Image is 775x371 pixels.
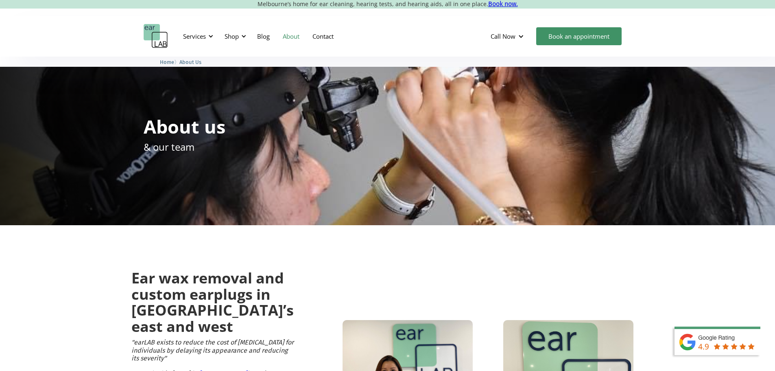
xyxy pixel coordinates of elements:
h2: Ear wax removal and custom earplugs in [GEOGRAPHIC_DATA]’s east and west [131,270,294,334]
p: & our team [144,140,194,154]
a: Contact [306,24,340,48]
span: About Us [179,59,201,65]
h1: About us [144,117,225,136]
div: Services [178,24,216,48]
a: Blog [251,24,276,48]
li: 〉 [160,58,179,66]
div: Call Now [491,32,515,40]
div: Shop [220,24,249,48]
a: Book an appointment [536,27,622,45]
span: Home [160,59,174,65]
div: Services [183,32,206,40]
a: About Us [179,58,201,66]
em: "earLAB exists to reduce the cost of [MEDICAL_DATA] for individuals by delaying its appearance an... [131,338,294,362]
div: Shop [225,32,239,40]
div: Call Now [484,24,532,48]
a: Home [160,58,174,66]
a: About [276,24,306,48]
a: home [144,24,168,48]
